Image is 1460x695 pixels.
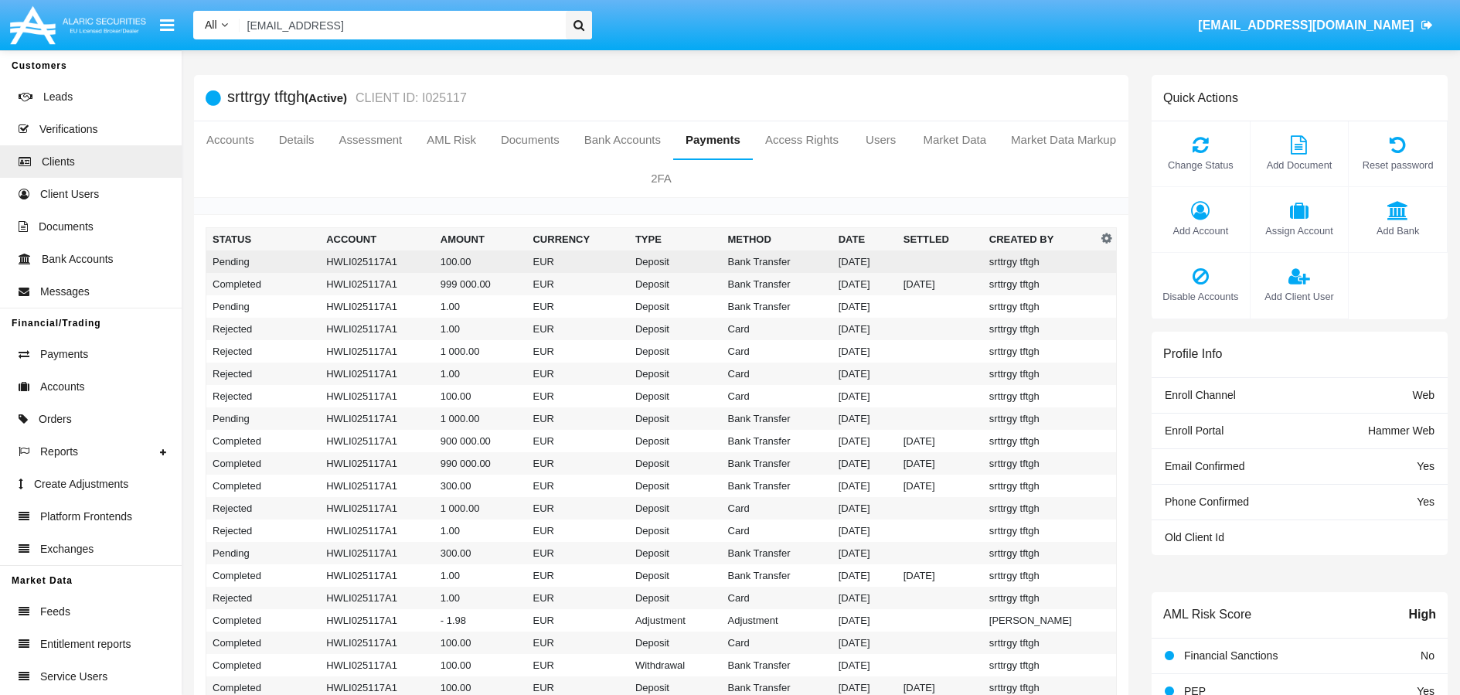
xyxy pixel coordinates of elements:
th: Type [629,228,722,251]
td: srttrgy tftgh [983,273,1098,295]
td: srttrgy tftgh [983,520,1098,542]
th: Currency [526,228,628,251]
td: 1.00 [434,318,527,340]
a: [EMAIL_ADDRESS][DOMAIN_NAME] [1191,4,1441,47]
td: Rejected [206,363,321,385]
th: Status [206,228,321,251]
td: srttrgy tftgh [983,295,1098,318]
td: - 1.98 [434,609,527,632]
td: srttrgy tftgh [983,587,1098,609]
span: All [205,19,217,31]
td: Completed [206,273,321,295]
td: HWLI025117A1 [320,654,434,676]
td: 1 000.00 [434,340,527,363]
td: Bank Transfer [722,654,832,676]
td: EUR [526,609,628,632]
input: Search [240,11,561,39]
td: [DATE] [832,542,897,564]
span: Email Confirmed [1165,460,1244,472]
h6: Quick Actions [1163,90,1238,105]
td: srttrgy tftgh [983,430,1098,452]
td: Deposit [629,340,722,363]
span: Verifications [39,121,97,138]
span: Add Document [1258,158,1341,172]
td: 1.00 [434,587,527,609]
td: 300.00 [434,542,527,564]
td: srttrgy tftgh [983,407,1098,430]
td: EUR [526,564,628,587]
th: Amount [434,228,527,251]
td: Deposit [629,475,722,497]
td: Deposit [629,407,722,430]
div: (Active) [305,89,352,107]
td: Card [722,363,832,385]
h5: srttrgy tftgh [227,89,467,107]
td: 1 000.00 [434,407,527,430]
td: Deposit [629,250,722,273]
a: Access Rights [753,121,851,158]
span: Old Client Id [1165,531,1224,543]
td: EUR [526,475,628,497]
span: Feeds [40,604,70,620]
td: [DATE] [832,318,897,340]
td: [DATE] [832,250,897,273]
span: Bank Accounts [42,251,114,267]
td: EUR [526,430,628,452]
td: HWLI025117A1 [320,385,434,407]
td: srttrgy tftgh [983,632,1098,654]
td: HWLI025117A1 [320,430,434,452]
td: EUR [526,295,628,318]
td: EUR [526,542,628,564]
span: Client Users [40,186,99,203]
td: Rejected [206,497,321,520]
a: Bank Accounts [572,121,673,158]
span: Clients [42,154,75,170]
td: Bank Transfer [722,250,832,273]
span: Exchanges [40,541,94,557]
td: EUR [526,654,628,676]
td: 990 000.00 [434,452,527,475]
span: Change Status [1159,158,1242,172]
td: HWLI025117A1 [320,520,434,542]
td: EUR [526,273,628,295]
a: AML Risk [414,121,488,158]
td: Adjustment [629,609,722,632]
td: Adjustment [722,609,832,632]
td: [DATE] [897,452,983,475]
td: srttrgy tftgh [983,340,1098,363]
td: EUR [526,587,628,609]
td: [DATE] [832,497,897,520]
td: Deposit [629,363,722,385]
td: Deposit [629,497,722,520]
td: Deposit [629,632,722,654]
td: srttrgy tftgh [983,363,1098,385]
td: [DATE] [832,587,897,609]
td: Bank Transfer [722,452,832,475]
span: Payments [40,346,88,363]
a: Market Data Markup [999,121,1128,158]
td: 1.00 [434,520,527,542]
a: Details [267,121,327,158]
td: srttrgy tftgh [983,564,1098,587]
td: 100.00 [434,385,527,407]
td: srttrgy tftgh [983,475,1098,497]
td: HWLI025117A1 [320,542,434,564]
td: 300.00 [434,475,527,497]
td: 100.00 [434,250,527,273]
td: EUR [526,520,628,542]
span: Web [1412,389,1434,401]
span: Add Account [1159,223,1242,238]
td: Completed [206,452,321,475]
th: Settled [897,228,983,251]
td: [DATE] [832,273,897,295]
td: [DATE] [897,430,983,452]
span: [EMAIL_ADDRESS][DOMAIN_NAME] [1198,19,1414,32]
td: [DATE] [832,475,897,497]
td: [DATE] [832,363,897,385]
a: Documents [488,121,572,158]
td: EUR [526,407,628,430]
td: EUR [526,497,628,520]
span: Messages [40,284,90,300]
span: Accounts [40,379,85,395]
td: Deposit [629,430,722,452]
